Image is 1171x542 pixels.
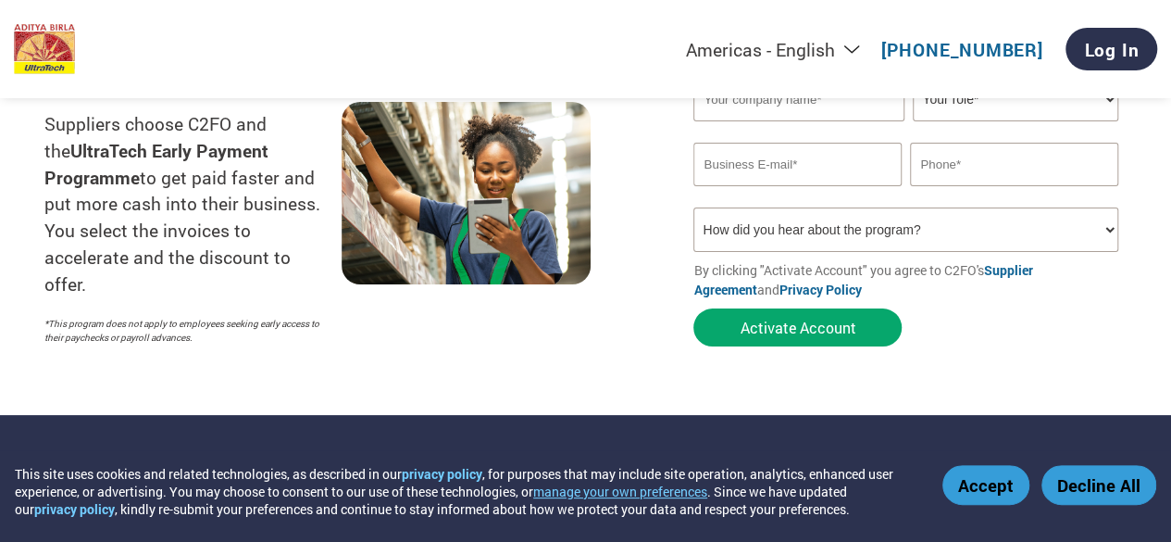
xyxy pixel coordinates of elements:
[533,483,707,500] button: manage your own preferences
[779,281,861,298] a: Privacy Policy
[44,317,323,345] p: *This program does not apply to employees seeking early access to their paychecks or payroll adva...
[693,260,1127,299] p: By clicking "Activate Account" you agree to C2FO's and
[910,143,1117,186] input: Phone*
[14,24,75,75] img: UltraTech
[910,188,1117,200] div: Inavlid Phone Number
[34,500,115,518] a: privacy policy
[402,465,482,483] a: privacy policy
[881,38,1043,61] a: [PHONE_NUMBER]
[693,77,903,121] input: Your company name*
[1041,465,1156,505] button: Decline All
[342,102,591,284] img: supply chain worker
[15,465,916,518] div: This site uses cookies and related technologies, as described in our , for purposes that may incl...
[693,143,901,186] input: Invalid Email format
[1065,28,1157,70] a: Log In
[44,111,342,298] p: Suppliers choose C2FO and the to get paid faster and put more cash into their business. You selec...
[44,139,268,189] strong: UltraTech Early Payment Programme
[693,188,901,200] div: Inavlid Email Address
[693,123,1117,135] div: Invalid company name or company name is too long
[942,465,1029,505] button: Accept
[913,77,1117,121] select: Title/Role
[693,261,1032,298] a: Supplier Agreement
[693,309,902,347] button: Activate Account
